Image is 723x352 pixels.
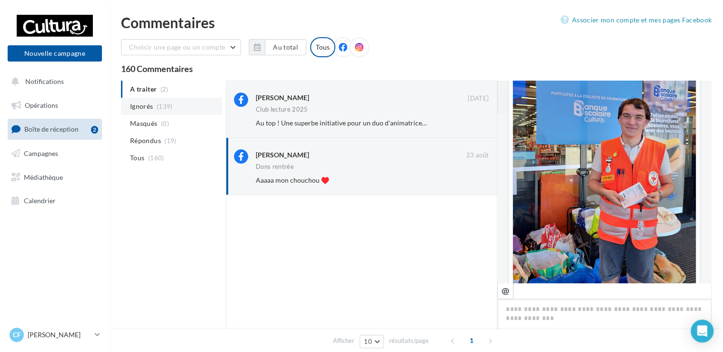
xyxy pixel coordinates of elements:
[13,330,21,340] span: CF
[256,176,329,184] span: Aaaaa mon chouchou ♥️
[256,119,453,127] span: Au top ! Une superbe initiative pour un duo d'animatrices de choc !
[6,167,104,187] a: Médiathèque
[25,77,64,85] span: Notifications
[130,153,144,163] span: Tous
[129,43,225,51] span: Choisir une page ou un compte
[310,37,335,57] div: Tous
[466,151,489,160] span: 23 août
[130,136,161,145] span: Répondus
[24,149,58,157] span: Campagnes
[8,45,102,62] button: Nouvelle campagne
[24,173,63,181] span: Médiathèque
[468,94,489,103] span: [DATE]
[333,336,354,345] span: Afficher
[148,154,164,162] span: (160)
[130,102,153,111] span: Ignorés
[364,338,372,345] span: 10
[691,320,713,342] div: Open Intercom Messenger
[256,106,308,113] div: Club lecture 2025
[249,39,306,55] button: Au total
[6,119,104,139] a: Boîte de réception2
[121,39,241,55] button: Choisir une page ou un compte
[121,15,712,30] div: Commentaires
[360,335,384,348] button: 10
[164,137,176,145] span: (19)
[91,126,98,134] div: 2
[28,330,91,340] p: [PERSON_NAME]
[130,119,157,128] span: Masqués
[157,103,173,110] span: (139)
[256,93,309,103] div: [PERSON_NAME]
[256,150,309,160] div: [PERSON_NAME]
[6,95,104,115] a: Opérations
[561,14,712,26] a: Associer mon compte et mes pages Facebook
[121,64,712,73] div: 160 Commentaires
[24,197,56,205] span: Calendrier
[389,336,429,345] span: résultats/page
[24,125,79,133] span: Boîte de réception
[464,333,479,348] span: 1
[6,191,104,211] a: Calendrier
[25,101,58,109] span: Opérations
[497,283,513,299] button: @
[256,164,294,170] div: Dons rentrée
[6,144,104,164] a: Campagnes
[161,120,169,127] span: (0)
[265,39,306,55] button: Au total
[6,72,100,92] button: Notifications
[8,326,102,344] a: CF [PERSON_NAME]
[502,286,510,295] i: @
